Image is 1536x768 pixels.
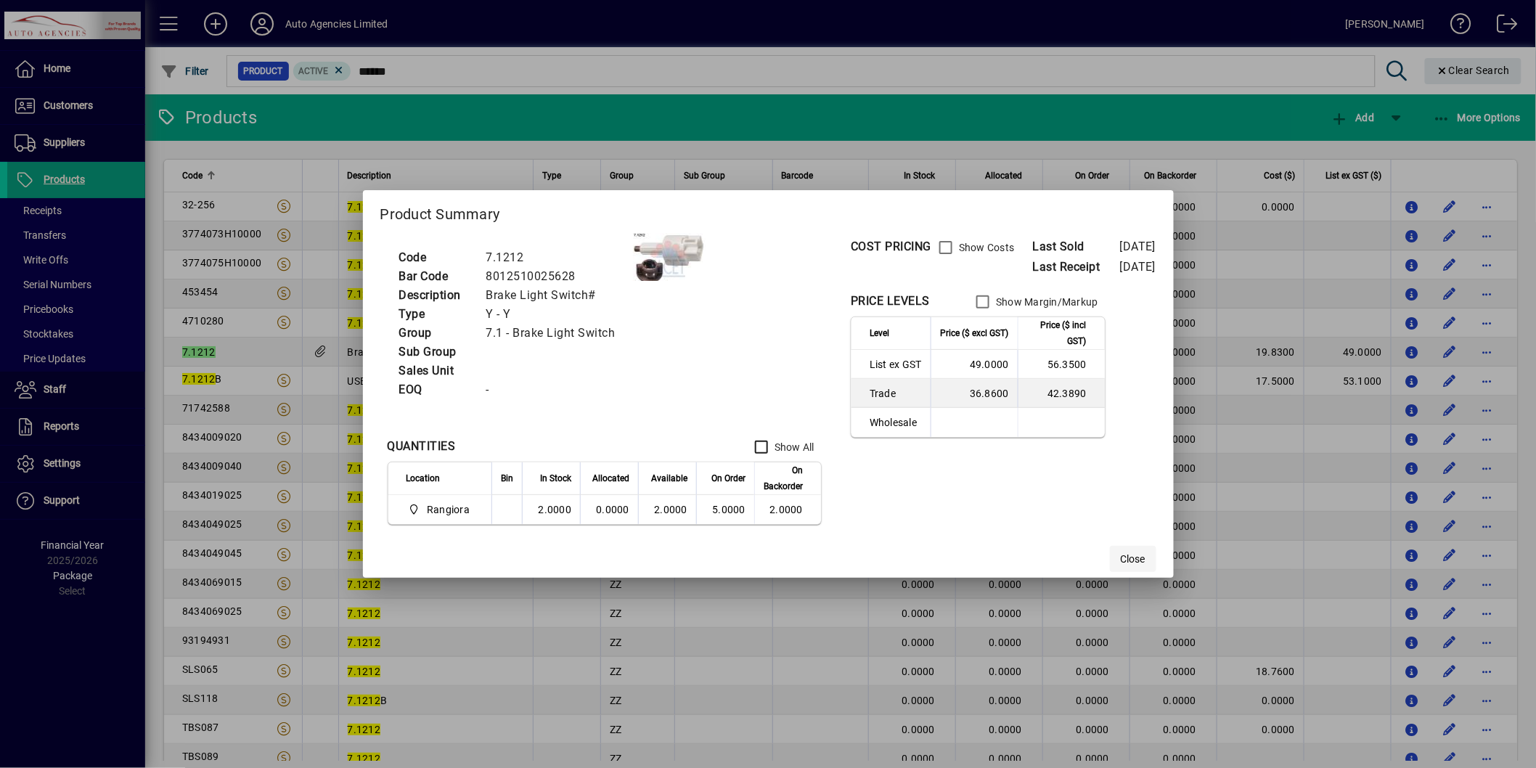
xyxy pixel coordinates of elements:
[870,325,889,341] span: Level
[764,462,803,494] span: On Backorder
[407,501,476,518] span: Rangiora
[1027,317,1087,349] span: Price ($ incl GST)
[392,286,479,305] td: Description
[1033,258,1120,276] span: Last Receipt
[711,470,745,486] span: On Order
[1120,260,1156,274] span: [DATE]
[1033,238,1120,256] span: Last Sold
[479,380,633,399] td: -
[851,238,931,256] div: COST PRICING
[392,343,479,361] td: Sub Group
[392,305,479,324] td: Type
[941,325,1009,341] span: Price ($ excl GST)
[870,415,922,430] span: Wholesale
[427,502,470,517] span: Rangiora
[1018,379,1105,408] td: 42.3890
[1110,546,1156,572] button: Close
[392,248,479,267] td: Code
[754,495,821,524] td: 2.0000
[388,438,456,455] div: QUANTITIES
[479,248,633,267] td: 7.1212
[479,267,633,286] td: 8012510025628
[392,361,479,380] td: Sales Unit
[363,190,1174,232] h2: Product Summary
[392,267,479,286] td: Bar Code
[931,379,1018,408] td: 36.8600
[956,240,1015,255] label: Show Costs
[392,324,479,343] td: Group
[870,386,922,401] span: Trade
[522,495,580,524] td: 2.0000
[407,470,441,486] span: Location
[580,495,638,524] td: 0.0000
[479,305,633,324] td: Y - Y
[870,357,922,372] span: List ex GST
[633,233,706,281] img: contain
[993,295,1098,309] label: Show Margin/Markup
[479,324,633,343] td: 7.1 - Brake Light Switch
[540,470,571,486] span: In Stock
[931,350,1018,379] td: 49.0000
[1121,552,1145,567] span: Close
[1120,240,1156,253] span: [DATE]
[851,293,930,310] div: PRICE LEVELS
[501,470,513,486] span: Bin
[638,495,696,524] td: 2.0000
[392,380,479,399] td: EOQ
[772,440,814,454] label: Show All
[713,504,746,515] span: 5.0000
[479,286,633,305] td: Brake Light Switch#
[651,470,687,486] span: Available
[592,470,629,486] span: Allocated
[1018,350,1105,379] td: 56.3500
